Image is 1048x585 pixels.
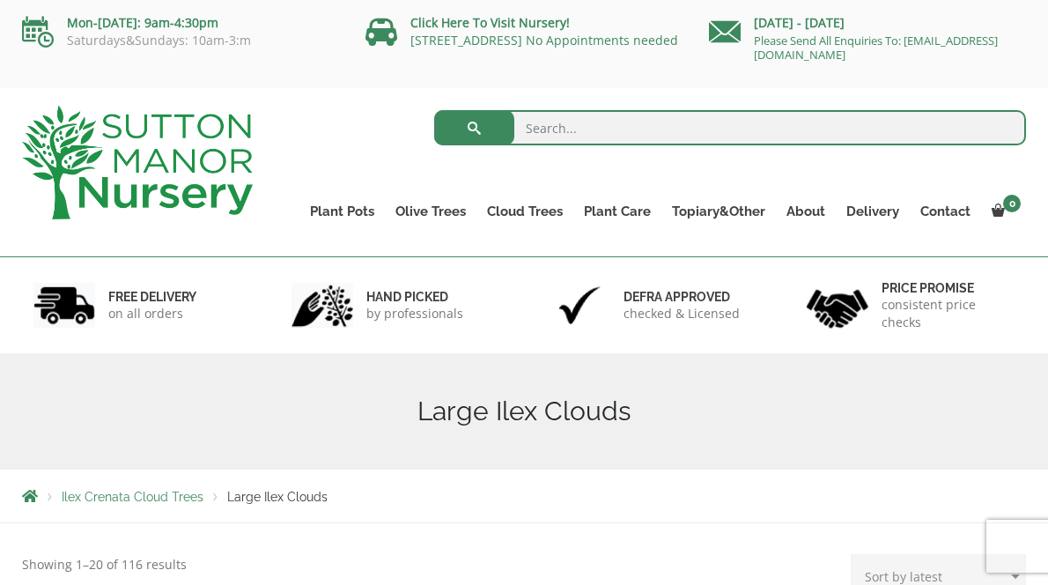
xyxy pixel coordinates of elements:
p: [DATE] - [DATE] [709,12,1026,33]
a: Topiary&Other [661,199,776,224]
img: 2.jpg [292,283,353,328]
a: Plant Pots [299,199,385,224]
img: 3.jpg [549,283,610,328]
img: logo [22,106,253,219]
a: About [776,199,836,224]
input: Search... [434,110,1027,145]
a: Click Here To Visit Nursery! [410,14,570,31]
a: [STREET_ADDRESS] No Appointments needed [410,32,678,48]
a: Olive Trees [385,199,476,224]
a: Plant Care [573,199,661,224]
a: Contact [910,199,981,224]
p: consistent price checks [882,296,1015,331]
span: 0 [1003,195,1021,212]
span: Large Ilex Clouds [227,490,328,504]
a: Ilex Crenata Cloud Trees [62,490,203,504]
p: on all orders [108,305,196,322]
h6: FREE DELIVERY [108,289,196,305]
h6: hand picked [366,289,463,305]
a: 0 [981,199,1026,224]
img: 1.jpg [33,283,95,328]
h1: Large Ilex Clouds [22,396,1026,427]
nav: Breadcrumbs [22,489,1026,503]
p: checked & Licensed [624,305,740,322]
p: by professionals [366,305,463,322]
a: Delivery [836,199,910,224]
h6: Defra approved [624,289,740,305]
a: Please Send All Enquiries To: [EMAIL_ADDRESS][DOMAIN_NAME] [754,33,998,63]
img: 4.jpg [807,278,868,332]
p: Saturdays&Sundays: 10am-3:m [22,33,339,48]
p: Showing 1–20 of 116 results [22,554,187,575]
p: Mon-[DATE]: 9am-4:30pm [22,12,339,33]
h6: Price promise [882,280,1015,296]
a: Cloud Trees [476,199,573,224]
